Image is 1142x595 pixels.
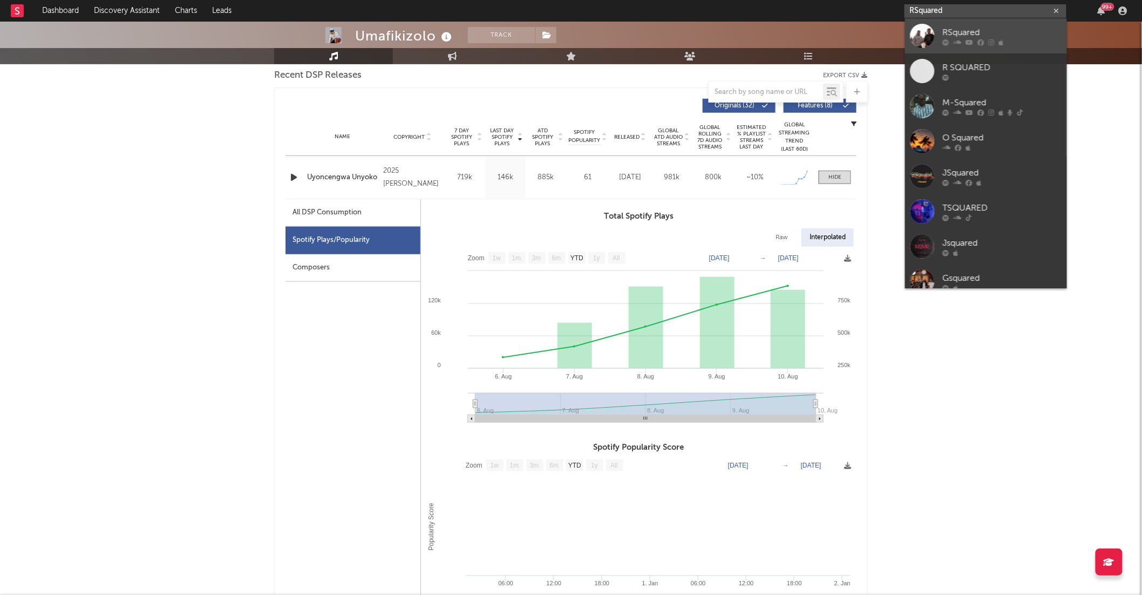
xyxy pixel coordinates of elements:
[943,236,1062,249] div: Jsquared
[784,99,857,113] button: Features(8)
[905,194,1067,229] a: TSQUARED
[905,53,1067,89] a: R SQUARED
[709,254,730,262] text: [DATE]
[285,254,420,282] div: Composers
[801,228,854,247] div: Interpolated
[905,264,1067,299] a: Gsquared
[1098,6,1105,15] button: 99+
[691,580,706,587] text: 06:00
[547,580,562,587] text: 12:00
[642,580,658,587] text: 1. Jan
[512,255,521,262] text: 1m
[905,159,1067,194] a: JSquared
[431,329,441,336] text: 60k
[787,580,802,587] text: 18:00
[532,255,541,262] text: 3m
[393,134,425,140] span: Copyright
[510,462,519,470] text: 1m
[528,127,557,147] span: ATD Spotify Plays
[274,69,362,82] span: Recent DSP Releases
[838,362,851,368] text: 250k
[838,329,851,336] text: 500k
[943,272,1062,285] div: Gsquared
[778,373,798,380] text: 10. Aug
[466,462,482,470] text: Zoom
[783,462,789,469] text: →
[943,61,1062,74] div: R SQUARED
[468,27,535,43] button: Track
[569,172,607,183] div: 61
[468,255,485,262] text: Zoom
[285,227,420,254] div: Spotify Plays/Popularity
[591,462,598,470] text: 1y
[614,134,640,140] span: Released
[566,373,583,380] text: 7. Aug
[488,127,516,147] span: Last Day Spotify Plays
[1101,3,1114,11] div: 99 +
[613,255,620,262] text: All
[495,373,512,380] text: 6. Aug
[943,26,1062,39] div: RSquared
[905,89,1067,124] a: M-Squared
[695,124,725,150] span: Global Rolling 7D Audio Streams
[823,72,868,79] button: Export CSV
[905,4,1066,18] input: Search for artists
[767,228,796,247] div: Raw
[421,210,857,223] h3: Total Spotify Plays
[421,441,857,454] h3: Spotify Popularity Score
[447,172,482,183] div: 719k
[427,503,435,551] text: Popularity Score
[905,18,1067,53] a: RSquared
[428,297,441,303] text: 120k
[905,229,1067,264] a: Jsquared
[637,373,654,380] text: 8. Aug
[737,124,766,150] span: Estimated % Playlist Streams Last Day
[703,99,776,113] button: Originals(32)
[293,206,362,219] div: All DSP Consumption
[491,462,499,470] text: 1w
[654,172,690,183] div: 981k
[778,121,811,153] div: Global Streaming Trend (Last 60D)
[447,127,476,147] span: 7 Day Spotify Plays
[499,580,514,587] text: 06:00
[728,462,749,469] text: [DATE]
[570,255,583,262] text: YTD
[654,127,683,147] span: Global ATD Audio Streams
[760,254,766,262] text: →
[438,362,441,368] text: 0
[307,133,378,141] div: Name
[943,96,1062,109] div: M-Squared
[488,172,523,183] div: 146k
[695,172,731,183] div: 800k
[355,27,454,45] div: Umafikizolo
[943,131,1062,144] div: O Squared
[737,172,773,183] div: ~ 10 %
[493,255,501,262] text: 1w
[943,201,1062,214] div: TSQUARED
[568,462,581,470] text: YTD
[801,462,821,469] text: [DATE]
[383,165,442,191] div: 2025 [PERSON_NAME]
[943,166,1062,179] div: JSquared
[612,172,648,183] div: [DATE]
[285,199,420,227] div: All DSP Consumption
[552,255,561,262] text: 6m
[818,407,838,414] text: 10. Aug
[710,103,759,109] span: Originals ( 32 )
[791,103,840,109] span: Features ( 8 )
[739,580,754,587] text: 12:00
[709,88,823,97] input: Search by song name or URL
[530,462,539,470] text: 3m
[569,129,601,145] span: Spotify Popularity
[595,580,610,587] text: 18:00
[528,172,563,183] div: 885k
[709,373,725,380] text: 9. Aug
[838,297,851,303] text: 750k
[307,172,378,183] a: Uyoncengwa Unyoko
[834,580,851,587] text: 2. Jan
[593,255,600,262] text: 1y
[550,462,559,470] text: 6m
[778,254,799,262] text: [DATE]
[905,124,1067,159] a: O Squared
